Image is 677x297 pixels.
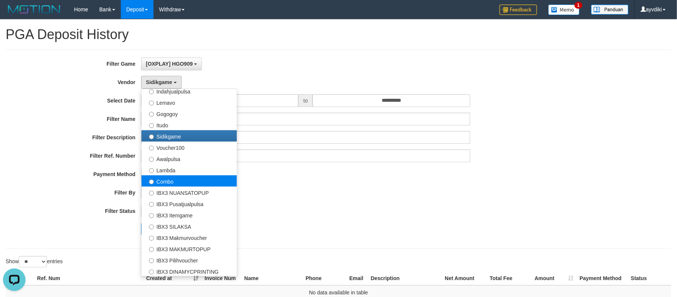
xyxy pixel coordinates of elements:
span: Sidikgame [146,79,172,85]
button: [OXPLAY] HGO909 [141,57,202,70]
th: Status [628,271,671,285]
input: Itudo [149,123,154,128]
input: Awalpulsa [149,157,154,162]
span: to [298,94,313,107]
label: Itudo [141,119,237,130]
th: Phone [302,271,346,285]
label: IBX3 MAKMURTOPUP [141,243,237,254]
input: Lemavo [149,101,154,106]
input: IBX3 Pusatjualpulsa [149,202,154,207]
img: Feedback.jpg [499,5,537,15]
img: panduan.png [591,5,629,15]
th: Payment Method [577,271,628,285]
th: Net Amount [442,271,487,285]
label: Indahjualpulsa [141,85,237,96]
label: Combo [141,175,237,187]
label: IBX3 Makmurvoucher [141,232,237,243]
input: Combo [149,179,154,184]
select: Showentries [19,256,47,267]
button: Sidikgame [141,76,182,89]
th: Description [368,271,442,285]
input: IBX3 DINAMYCPRINTING [149,270,154,274]
input: IBX3 Pilihvoucher [149,258,154,263]
input: IBX3 MAKMURTOPUP [149,247,154,252]
span: 1 [575,2,582,9]
th: Email [346,271,368,285]
label: Voucher100 [141,142,237,153]
label: Gogogoy [141,108,237,119]
img: MOTION_logo.png [6,4,63,15]
th: Amount: activate to sort column ascending [532,271,577,285]
input: IBX3 Itemgame [149,213,154,218]
h1: PGA Deposit History [6,27,671,42]
input: IBX3 NUANSATOPUP [149,191,154,196]
th: Total Fee [487,271,532,285]
label: Lambda [141,164,237,175]
input: Sidikgame [149,134,154,139]
span: [OXPLAY] HGO909 [146,61,193,67]
label: Show entries [6,256,63,267]
label: IBX3 DINAMYCPRINTING [141,265,237,277]
input: Gogogoy [149,112,154,117]
label: IBX3 Itemgame [141,209,237,220]
th: Ref. Num [34,271,143,285]
th: Invoice Num [202,271,241,285]
img: Button%20Memo.svg [548,5,580,15]
button: Open LiveChat chat widget [3,3,26,26]
input: Voucher100 [149,146,154,151]
input: Indahjualpulsa [149,89,154,94]
input: IBX3 Makmurvoucher [149,236,154,241]
label: IBX3 Pusatjualpulsa [141,198,237,209]
th: Name [241,271,302,285]
label: Lemavo [141,96,237,108]
label: IBX3 SILAKSA [141,220,237,232]
label: IBX3 Pilihvoucher [141,254,237,265]
input: Lambda [149,168,154,173]
label: Sidikgame [141,130,237,142]
label: IBX3 NUANSATOPUP [141,187,237,198]
label: Awalpulsa [141,153,237,164]
th: Created at: activate to sort column ascending [143,271,202,285]
input: IBX3 SILAKSA [149,225,154,229]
